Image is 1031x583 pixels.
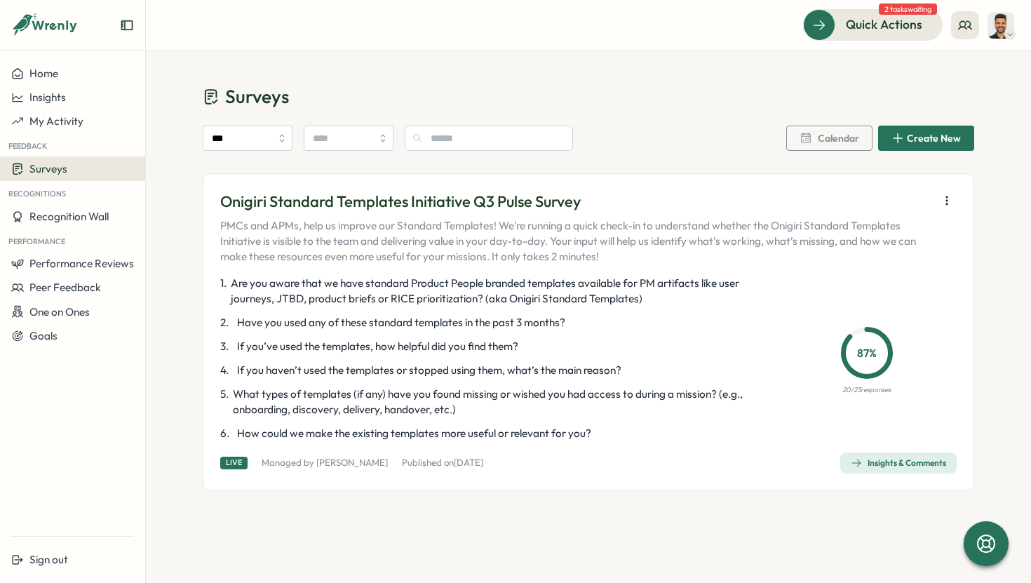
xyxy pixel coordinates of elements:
[29,114,83,128] span: My Activity
[907,133,961,143] span: Create New
[220,363,234,378] span: 4 .
[120,18,134,32] button: Expand sidebar
[220,457,248,469] div: Live
[29,210,109,223] span: Recognition Wall
[29,329,58,342] span: Goals
[454,457,483,468] span: [DATE]
[237,339,518,354] span: If you’ve used the templates, how helpful did you find them?
[29,257,134,270] span: Performance Reviews
[840,453,957,474] button: Insights & Comments
[29,162,67,175] span: Surveys
[29,281,101,294] span: Peer Feedback
[225,84,289,109] span: Surveys
[237,426,591,441] span: How could we make the existing templates more useful or relevant for you?
[803,9,943,40] button: Quick Actions
[220,315,234,330] span: 2 .
[220,339,234,354] span: 3 .
[851,457,946,469] div: Insights & Comments
[220,276,228,307] span: 1 .
[29,305,90,319] span: One on Ones
[237,363,621,378] span: If you haven’t used the templates or stopped using them, what’s the main reason?
[846,15,922,34] span: Quick Actions
[878,126,974,151] button: Create New
[231,276,760,307] span: Are you aware that we have standard Product People branded templates available for PM artifacts l...
[316,457,388,468] a: [PERSON_NAME]
[879,4,937,15] span: 2 tasks waiting
[29,91,66,104] span: Insights
[220,191,931,213] p: Onigiri Standard Templates Initiative Q3 Pulse Survey
[237,315,565,330] span: Have you used any of these standard templates in the past 3 months?
[262,457,388,469] p: Managed by
[842,384,891,396] p: 20 / 23 responses
[845,344,889,362] p: 87 %
[29,553,68,566] span: Sign out
[220,218,931,264] p: PMCs and APMs, help us improve our Standard Templates! We’re running a quick check-in to understa...
[786,126,872,151] button: Calendar
[233,387,760,417] span: What types of templates (if any) have you found missing or wished you had access to during a miss...
[818,133,859,143] span: Calendar
[29,67,58,80] span: Home
[220,387,230,417] span: 5 .
[988,12,1014,39] img: Sagar Verma
[402,457,483,469] p: Published on
[220,426,234,441] span: 6 .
